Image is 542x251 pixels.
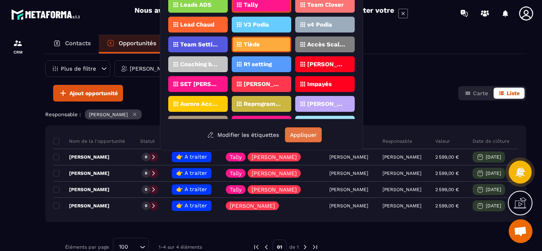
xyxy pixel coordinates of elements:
[130,66,175,71] p: [PERSON_NAME]
[145,171,147,176] p: 0
[89,112,128,117] p: [PERSON_NAME]
[69,89,118,97] span: Ajout opportunité
[252,187,297,192] p: [PERSON_NAME]
[253,243,260,251] img: prev
[134,6,394,23] h2: Nous avons effectué une mise à jour sur Stripe. Veuillez reconnecter votre compte Stripe afin de ...
[65,40,91,47] p: Contacts
[53,186,110,193] p: [PERSON_NAME]
[230,171,242,176] p: Tally
[176,202,207,209] span: 👉 A traiter
[289,244,299,250] p: de 1
[2,50,34,54] p: CRM
[53,154,110,160] p: [PERSON_NAME]
[180,22,214,27] p: Lead Chaud
[65,244,109,250] p: Éléments par page
[307,81,332,87] p: Impayés
[509,219,532,243] div: Ouvrir le chat
[11,7,83,22] img: logo
[230,187,242,192] p: Tally
[244,61,272,67] p: R1 setting
[285,127,322,142] button: Appliquer
[145,154,147,160] p: 0
[307,2,344,8] p: Team Closer
[486,187,501,192] p: [DATE]
[382,154,421,160] p: [PERSON_NAME]
[435,203,459,209] p: 2 599,00 €
[244,22,269,27] p: V3 Podia
[176,186,207,192] span: 👉 A traiter
[382,171,421,176] p: [PERSON_NAME]
[507,90,520,96] span: Liste
[140,138,155,144] p: Statut
[180,81,219,87] p: SET [PERSON_NAME]
[119,40,156,47] p: Opportunités
[252,154,297,160] p: [PERSON_NAME]
[45,34,99,54] a: Contacts
[180,42,219,47] p: Team Setting
[180,2,211,8] p: Leads ADS
[307,101,346,107] p: [PERSON_NAME]. 1:1 6m 3 app
[53,170,110,176] p: [PERSON_NAME]
[145,203,147,209] p: 0
[13,38,23,48] img: formation
[435,138,450,144] p: Valeur
[473,90,488,96] span: Carte
[201,128,285,142] button: Modifier les étiquettes
[145,187,147,192] p: 0
[307,22,332,27] p: v4 Podia
[176,153,207,160] span: 👉 A traiter
[435,187,459,192] p: 2 599,00 €
[159,244,202,250] p: 1-4 sur 4 éléments
[307,61,346,67] p: [PERSON_NAME]
[460,88,493,99] button: Carte
[263,243,270,251] img: prev
[53,203,110,209] p: [PERSON_NAME]
[61,66,96,71] p: Plus de filtre
[53,138,125,144] p: Nom de la l'opportunité
[486,171,501,176] p: [DATE]
[53,85,123,102] button: Ajout opportunité
[494,88,525,99] button: Liste
[311,243,319,251] img: next
[435,171,459,176] p: 2 599,00 €
[382,187,421,192] p: [PERSON_NAME]
[486,154,501,160] p: [DATE]
[176,170,207,176] span: 👉 A traiter
[45,111,81,117] p: Responsable :
[99,34,164,54] a: Opportunités
[244,2,258,8] p: Tally
[180,101,219,107] p: Aurore Acc. 1:1 6m 3app.
[244,42,260,47] p: Tiède
[382,138,412,144] p: Responsable
[230,154,242,160] p: Tally
[382,203,421,209] p: [PERSON_NAME]
[2,33,34,60] a: formationformationCRM
[302,243,309,251] img: next
[473,138,509,144] p: Date de clôture
[486,203,501,209] p: [DATE]
[244,101,282,107] p: Reprogrammé
[435,154,459,160] p: 2 599,00 €
[307,42,346,47] p: Accès Scaler Podia
[230,203,275,209] p: [PERSON_NAME]
[244,81,282,87] p: [PERSON_NAME]. 1:1 6m 3app
[252,171,297,176] p: [PERSON_NAME]
[180,61,219,67] p: Coaching book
